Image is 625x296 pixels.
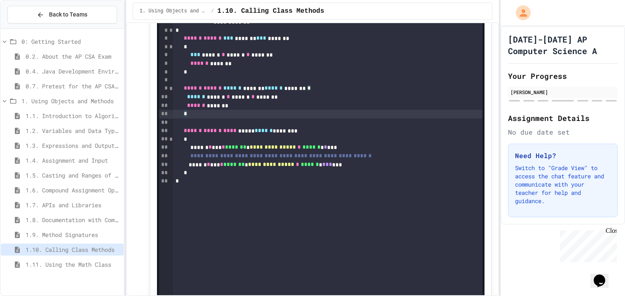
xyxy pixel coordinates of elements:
span: 1.6. Compound Assignment Operators [26,186,120,194]
h1: [DATE]-[DATE] AP Computer Science A [508,33,618,57]
span: 1.10. Calling Class Methods [218,6,324,16]
span: 1.3. Expressions and Output [New] [26,141,120,150]
span: 1. Using Objects and Methods [140,8,208,14]
span: 1. Using Objects and Methods [21,97,120,105]
span: 1.7. APIs and Libraries [26,201,120,209]
span: 0.7. Pretest for the AP CSA Exam [26,82,120,90]
span: Back to Teams [49,10,87,19]
iframe: chat widget [590,263,617,288]
button: Back to Teams [7,6,117,24]
span: 1.2. Variables and Data Types [26,126,120,135]
h3: Need Help? [515,151,611,161]
h2: Assignment Details [508,112,618,124]
span: 1.9. Method Signatures [26,230,120,239]
span: 1.1. Introduction to Algorithms, Programming, and Compilers [26,111,120,120]
span: / [211,8,214,14]
span: 0.4. Java Development Environments [26,67,120,76]
span: 1.10. Calling Class Methods [26,245,120,254]
span: 1.11. Using the Math Class [26,260,120,269]
p: Switch to "Grade View" to access the chat feature and communicate with your teacher for help and ... [515,164,611,205]
div: Chat with us now!Close [3,3,57,52]
iframe: chat widget [557,227,617,262]
div: [PERSON_NAME] [510,88,615,96]
span: 1.8. Documentation with Comments and Preconditions [26,215,120,224]
h2: Your Progress [508,70,618,82]
span: 0: Getting Started [21,37,120,46]
span: 1.5. Casting and Ranges of Values [26,171,120,180]
div: My Account [507,3,533,22]
span: 1.4. Assignment and Input [26,156,120,165]
div: No due date set [508,127,618,137]
span: 0.2. About the AP CSA Exam [26,52,120,61]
